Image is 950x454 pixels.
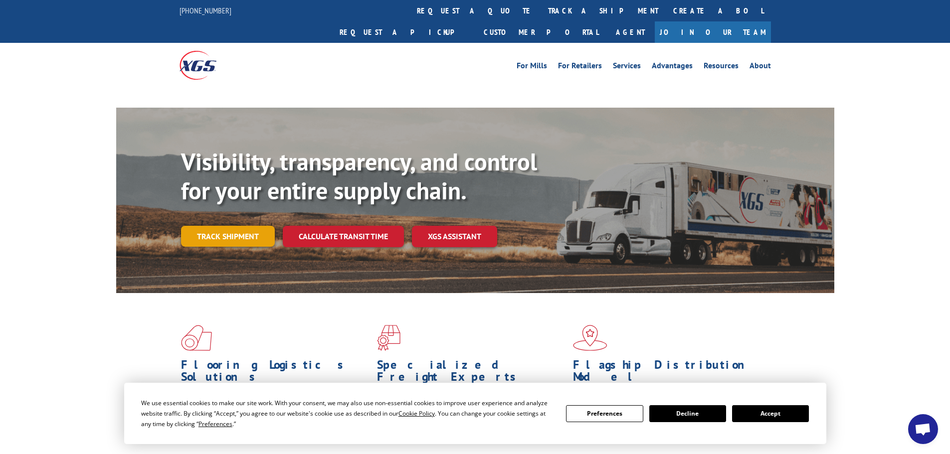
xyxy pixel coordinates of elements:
[606,21,655,43] a: Agent
[476,21,606,43] a: Customer Portal
[573,359,761,388] h1: Flagship Distribution Model
[566,405,643,422] button: Preferences
[198,420,232,428] span: Preferences
[613,62,641,73] a: Services
[750,62,771,73] a: About
[573,325,607,351] img: xgs-icon-flagship-distribution-model-red
[181,359,370,388] h1: Flooring Logistics Solutions
[655,21,771,43] a: Join Our Team
[558,62,602,73] a: For Retailers
[908,414,938,444] div: Open chat
[652,62,693,73] a: Advantages
[332,21,476,43] a: Request a pickup
[412,226,497,247] a: XGS ASSISTANT
[181,325,212,351] img: xgs-icon-total-supply-chain-intelligence-red
[181,146,537,206] b: Visibility, transparency, and control for your entire supply chain.
[398,409,435,418] span: Cookie Policy
[377,359,566,388] h1: Specialized Freight Experts
[377,325,400,351] img: xgs-icon-focused-on-flooring-red
[181,226,275,247] a: Track shipment
[704,62,739,73] a: Resources
[180,5,231,15] a: [PHONE_NUMBER]
[283,226,404,247] a: Calculate transit time
[141,398,554,429] div: We use essential cookies to make our site work. With your consent, we may also use non-essential ...
[517,62,547,73] a: For Mills
[649,405,726,422] button: Decline
[732,405,809,422] button: Accept
[124,383,826,444] div: Cookie Consent Prompt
